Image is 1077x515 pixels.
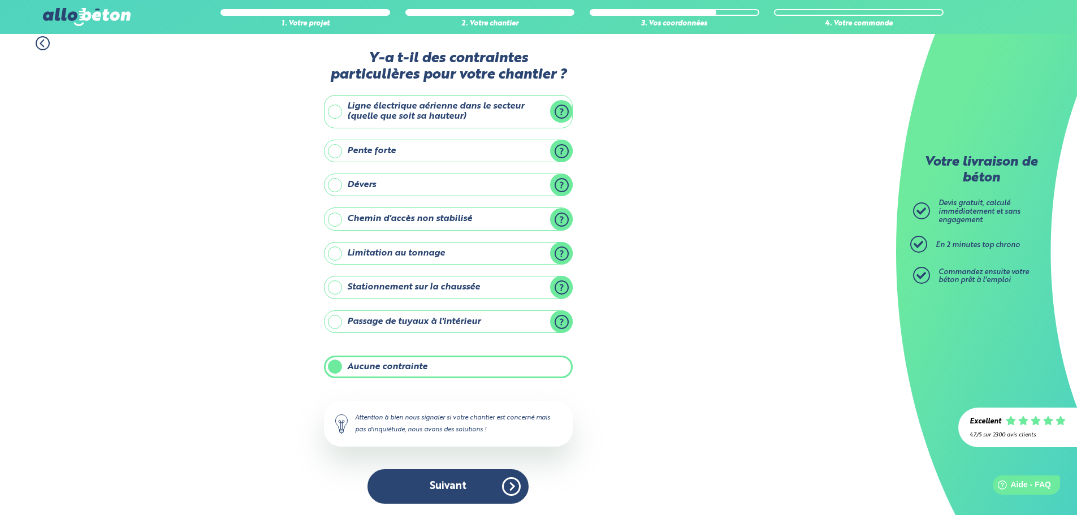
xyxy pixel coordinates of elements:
[324,140,573,162] label: Pente forte
[220,20,390,28] div: 1. Votre projet
[324,310,573,333] label: Passage de tuyaux à l'intérieur
[590,20,759,28] div: 3. Vos coordonnées
[976,471,1065,503] iframe: Help widget launcher
[774,20,944,28] div: 4. Votre commande
[405,20,575,28] div: 2. Votre chantier
[324,276,573,298] label: Stationnement sur la chaussée
[324,401,573,446] div: Attention à bien nous signaler si votre chantier est concerné mais pas d'inquiétude, nous avons d...
[324,174,573,196] label: Dévers
[43,8,130,26] img: allobéton
[324,356,573,378] label: Aucune contrainte
[324,207,573,230] label: Chemin d'accès non stabilisé
[324,95,573,128] label: Ligne électrique aérienne dans le secteur (quelle que soit sa hauteur)
[324,242,573,265] label: Limitation au tonnage
[367,469,529,504] button: Suivant
[324,50,573,84] label: Y-a t-il des contraintes particulières pour votre chantier ?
